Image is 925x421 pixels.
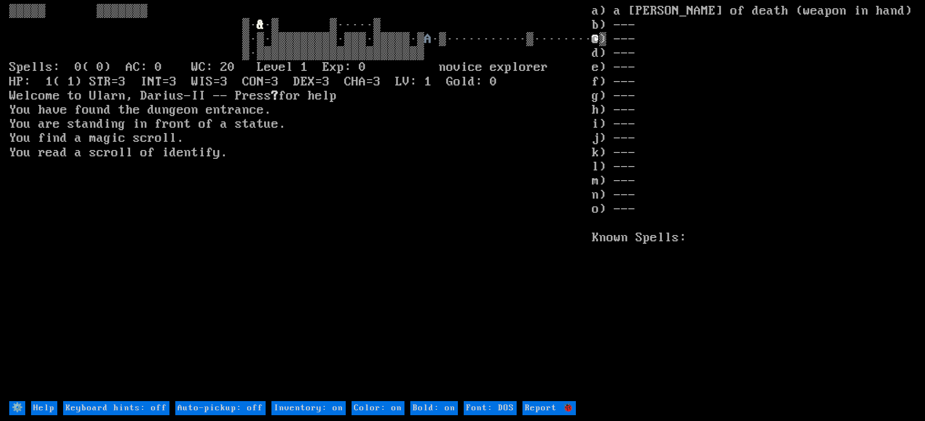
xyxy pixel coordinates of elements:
input: Report 🐞 [522,401,576,415]
font: A [424,32,432,47]
input: Font: DOS [464,401,517,415]
input: ⚙️ [9,401,25,415]
font: & [257,18,264,33]
stats: a) a [PERSON_NAME] of death (weapon in hand) b) --- c) --- d) --- e) --- f) --- g) --- h) --- i) ... [592,4,916,400]
input: Keyboard hints: off [63,401,169,415]
input: Color: on [352,401,404,415]
larn: ▒▒▒▒▒ ▒▒▒▒▒▒▒ ▒· ·▒ ▒·····▒ ▒·▒·▒▒▒▒▒▒▒▒▒·▒▒▒·▒▒▒▒▒·▒ ·▒···········▒········ ▒ ▒·▒▒▒▒▒▒▒▒▒▒▒▒▒▒▒▒... [9,4,592,400]
input: Bold: on [410,401,458,415]
b: ? [271,89,279,103]
input: Help [31,401,57,415]
input: Auto-pickup: off [175,401,266,415]
input: Inventory: on [271,401,346,415]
